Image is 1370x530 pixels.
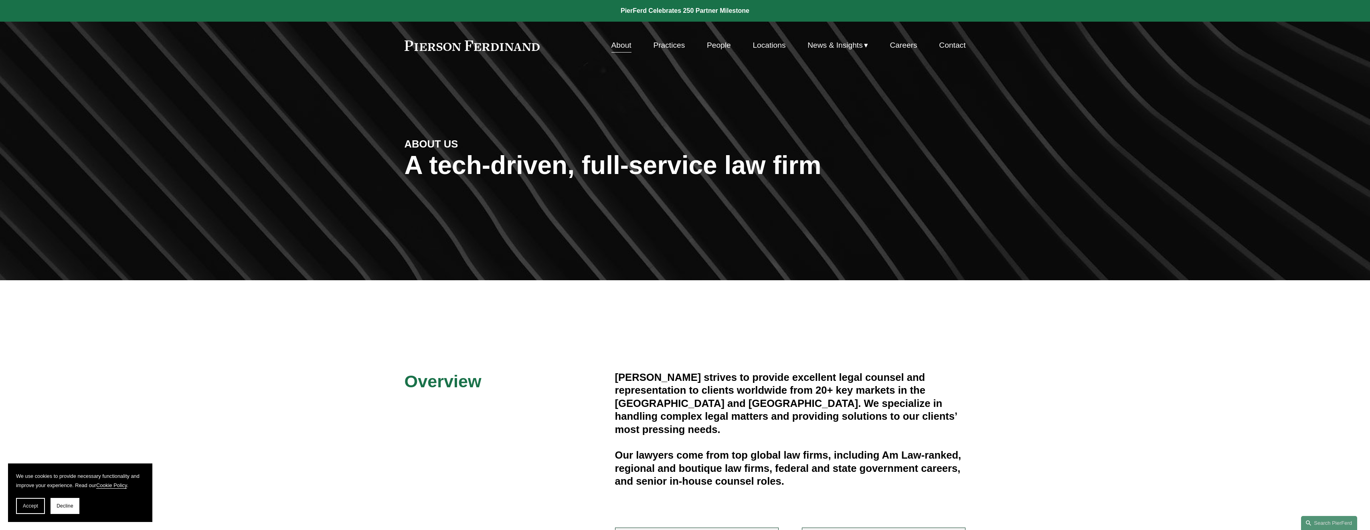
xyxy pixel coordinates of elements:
p: We use cookies to provide necessary functionality and improve your experience. Read our . [16,471,144,490]
strong: ABOUT US [405,138,458,150]
section: Cookie banner [8,463,152,522]
a: Careers [890,38,917,53]
a: folder dropdown [807,38,868,53]
button: Decline [51,498,79,514]
a: About [611,38,631,53]
span: Overview [405,372,482,391]
h1: A tech-driven, full-service law firm [405,151,966,180]
button: Accept [16,498,45,514]
h4: Our lawyers come from top global law firms, including Am Law-ranked, regional and boutique law fi... [615,449,966,488]
span: Accept [23,503,38,509]
a: Contact [939,38,965,53]
h4: [PERSON_NAME] strives to provide excellent legal counsel and representation to clients worldwide ... [615,371,966,436]
a: Search this site [1301,516,1357,530]
a: Cookie Policy [96,482,127,488]
a: Practices [653,38,685,53]
span: News & Insights [807,38,863,53]
span: Decline [57,503,73,509]
a: Locations [753,38,785,53]
a: People [707,38,731,53]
